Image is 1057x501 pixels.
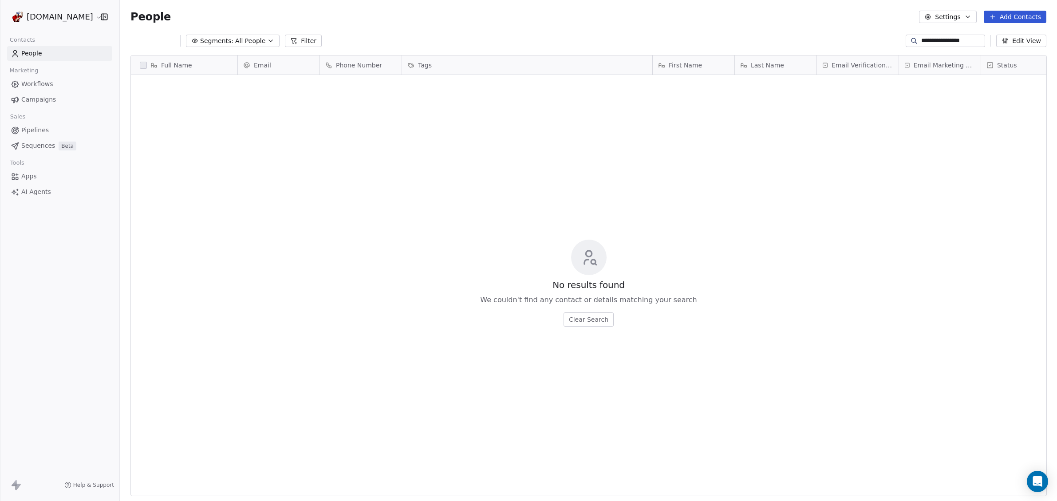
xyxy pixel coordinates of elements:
img: logomanalone.png [12,12,23,22]
span: Status [997,61,1017,70]
span: [DOMAIN_NAME] [27,11,93,23]
a: Workflows [7,77,112,91]
button: Settings [919,11,976,23]
span: People [130,10,171,24]
span: Email [254,61,271,70]
span: Sequences [21,141,55,150]
span: Help & Support [73,481,114,489]
span: All People [235,36,265,46]
button: [DOMAIN_NAME] [11,9,95,24]
div: First Name [653,55,734,75]
div: Open Intercom Messenger [1027,471,1048,492]
span: Marketing [6,64,42,77]
button: Edit View [996,35,1046,47]
span: Email Verification Status [832,61,893,70]
span: Phone Number [336,61,382,70]
span: Apps [21,172,37,181]
span: Sales [6,110,29,123]
div: grid [131,75,238,475]
div: Full Name [131,55,237,75]
span: Pipelines [21,126,49,135]
div: Tags [402,55,652,75]
span: Tags [418,61,432,70]
span: First Name [669,61,702,70]
span: Campaigns [21,95,56,104]
a: People [7,46,112,61]
span: AI Agents [21,187,51,197]
span: People [21,49,42,58]
a: Campaigns [7,92,112,107]
span: Last Name [751,61,784,70]
div: Phone Number [320,55,402,75]
span: No results found [552,279,625,291]
a: Apps [7,169,112,184]
a: AI Agents [7,185,112,199]
button: Filter [285,35,322,47]
div: Email [238,55,319,75]
span: Beta [59,142,76,150]
span: Segments: [200,36,233,46]
div: Email Marketing Consent [899,55,981,75]
div: Email Verification Status [817,55,899,75]
a: SequencesBeta [7,138,112,153]
span: Email Marketing Consent [914,61,975,70]
a: Help & Support [64,481,114,489]
div: Last Name [735,55,816,75]
span: Full Name [161,61,192,70]
span: We couldn't find any contact or details matching your search [480,295,697,305]
span: Tools [6,156,28,170]
a: Pipelines [7,123,112,138]
button: Clear Search [564,312,614,327]
button: Add Contacts [984,11,1046,23]
span: Contacts [6,33,39,47]
span: Workflows [21,79,53,89]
